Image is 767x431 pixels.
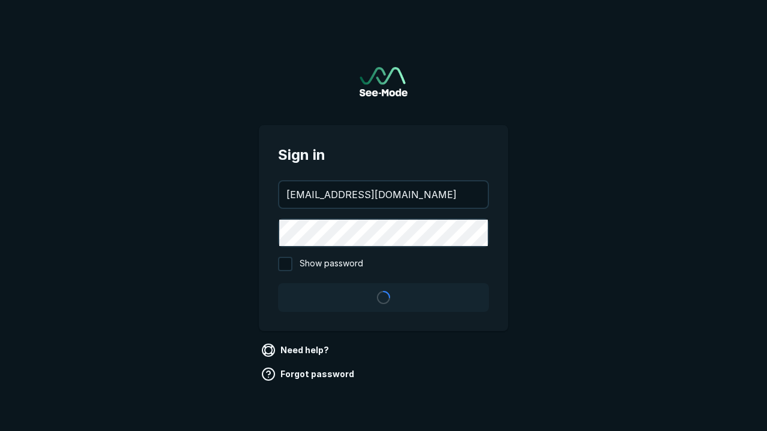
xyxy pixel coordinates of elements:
a: Need help? [259,341,334,360]
a: Go to sign in [360,67,407,96]
span: Sign in [278,144,489,166]
img: See-Mode Logo [360,67,407,96]
span: Show password [300,257,363,271]
input: your@email.com [279,181,488,208]
a: Forgot password [259,365,359,384]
